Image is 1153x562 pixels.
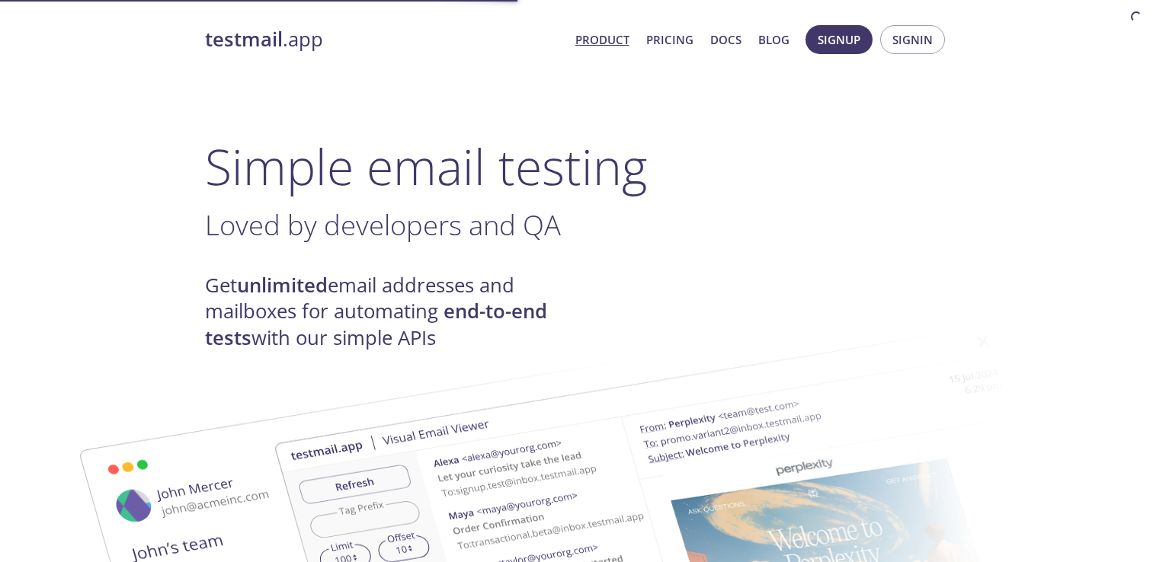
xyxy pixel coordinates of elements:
button: Signin [880,25,945,54]
strong: unlimited [237,272,328,299]
button: Signup [805,25,873,54]
h1: Simple email testing [205,137,949,196]
span: Signup [818,30,860,49]
a: testmail.app [205,27,563,53]
strong: testmail [205,26,283,53]
span: Signin [892,30,933,49]
strong: end-to-end tests [205,298,547,350]
a: Blog [758,30,789,49]
a: Pricing [646,30,693,49]
a: Product [575,30,629,49]
h4: Get email addresses and mailboxes for automating with our simple APIs [205,273,577,351]
a: Docs [710,30,741,49]
span: Loved by developers and QA [205,206,561,244]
